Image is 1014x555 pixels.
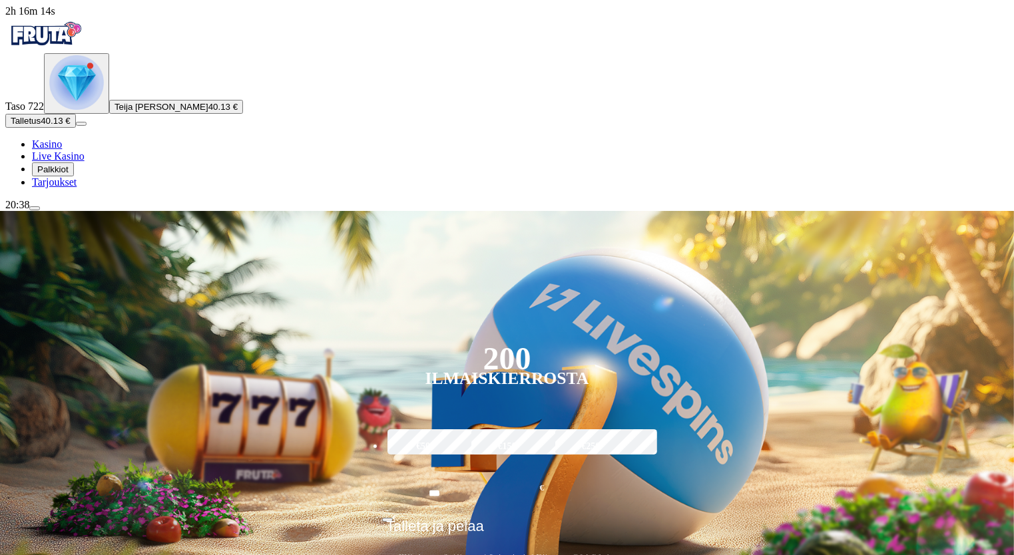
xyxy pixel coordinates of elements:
[11,116,41,126] span: Talletus
[5,5,55,17] span: user session time
[5,41,85,53] a: Fruta
[32,150,85,162] span: Live Kasino
[393,513,397,521] span: €
[115,102,208,112] span: Teija [PERSON_NAME]
[5,17,1009,188] nav: Primary
[76,122,87,126] button: menu
[483,351,531,367] div: 200
[49,55,104,110] img: level unlocked
[382,517,632,545] button: Talleta ja pelaa
[32,150,85,162] a: poker-chip iconLive Kasino
[384,427,462,466] label: €50
[386,518,484,544] span: Talleta ja pelaa
[32,138,62,150] a: diamond iconKasino
[5,100,44,112] span: Taso 722
[32,176,77,188] span: Tarjoukset
[208,102,238,112] span: 40.13 €
[32,138,62,150] span: Kasino
[109,100,243,114] button: Teija [PERSON_NAME]40.13 €
[32,162,74,176] button: reward iconPalkkiot
[552,427,630,466] label: €250
[37,164,69,174] span: Palkkiot
[540,482,544,494] span: €
[29,206,40,210] button: menu
[32,176,77,188] a: gift-inverted iconTarjoukset
[44,53,109,114] button: level unlocked
[41,116,70,126] span: 40.13 €
[5,17,85,51] img: Fruta
[468,427,546,466] label: €150
[425,371,589,387] div: Ilmaiskierrosta
[5,114,76,128] button: Talletusplus icon40.13 €
[5,199,29,210] span: 20:38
